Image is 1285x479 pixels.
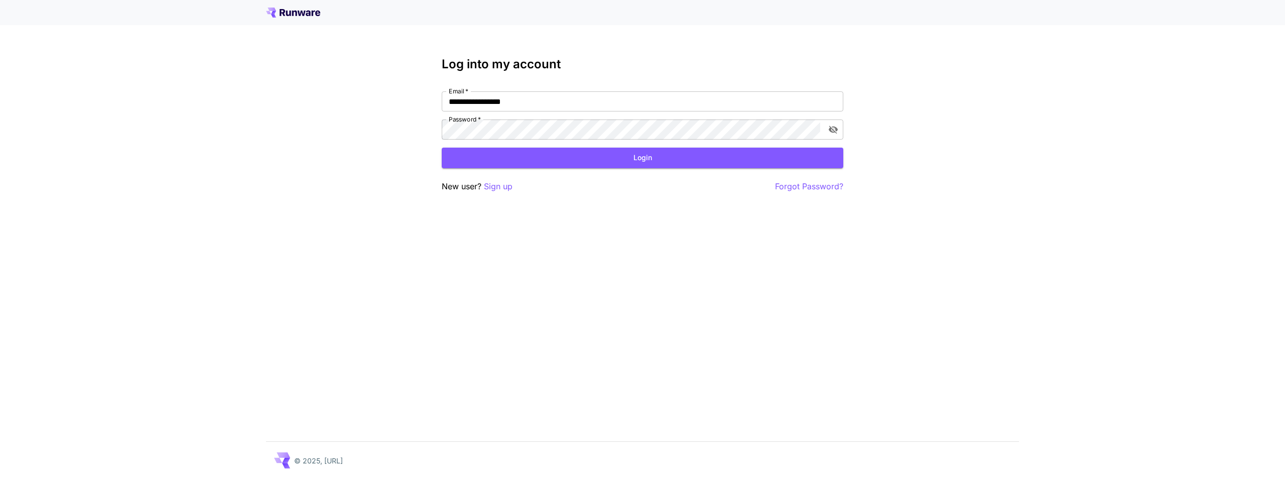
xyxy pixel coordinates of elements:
[484,180,512,193] button: Sign up
[775,180,843,193] button: Forgot Password?
[449,115,481,124] label: Password
[442,180,512,193] p: New user?
[294,455,343,466] p: © 2025, [URL]
[442,148,843,168] button: Login
[824,121,842,139] button: toggle password visibility
[449,87,468,95] label: Email
[442,57,843,71] h3: Log into my account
